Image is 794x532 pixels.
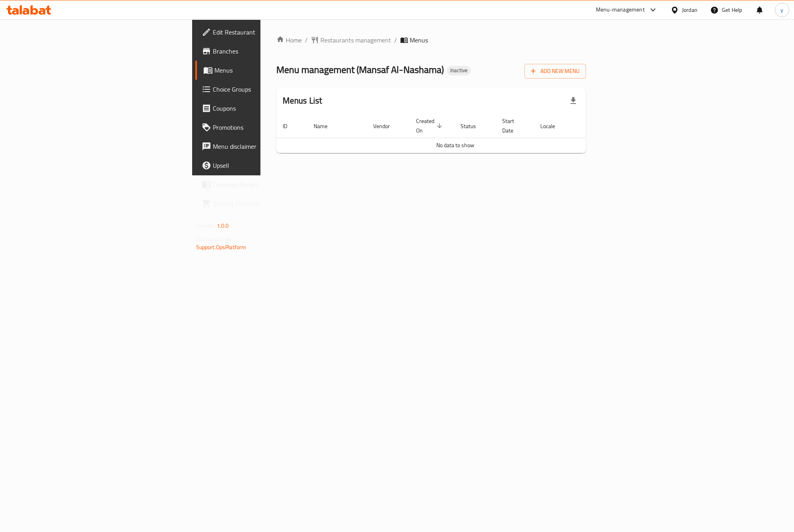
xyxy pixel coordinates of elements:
a: Promotions [195,118,325,137]
div: Jordan [682,6,698,14]
nav: breadcrumb [276,35,586,45]
span: Created On [416,116,445,135]
span: Branches [213,46,318,56]
a: Restaurants management [311,35,391,45]
a: Menu disclaimer [195,137,325,156]
span: No data to show [436,140,474,150]
a: Coupons [195,99,325,118]
span: Menu disclaimer [213,142,318,151]
th: Actions [575,114,634,138]
span: ID [283,121,298,131]
span: Coupons [213,104,318,113]
span: Restaurants management [320,35,391,45]
h2: Menus List [283,95,322,107]
a: Branches [195,42,325,61]
span: Edit Restaurant [213,27,318,37]
span: y [781,6,783,14]
a: Edit Restaurant [195,23,325,42]
a: Choice Groups [195,80,325,99]
span: Locale [540,121,565,131]
div: Export file [564,91,583,110]
span: Version: [196,221,216,231]
a: Support.OpsPlatform [196,242,247,252]
li: / [394,35,397,45]
span: Menus [410,35,428,45]
a: Grocery Checklist [195,194,325,213]
a: Coverage Report [195,175,325,194]
span: Choice Groups [213,85,318,94]
span: Add New Menu [531,66,580,76]
span: Coverage Report [213,180,318,189]
a: Menus [195,61,325,80]
span: Get support on: [196,234,233,244]
span: Vendor [373,121,400,131]
span: Name [314,121,338,131]
div: Inactive [447,66,471,75]
span: Status [461,121,486,131]
button: Add New Menu [524,64,586,79]
span: Promotions [213,123,318,132]
span: Inactive [447,67,471,74]
span: Menu management ( Mansaf Al-Nashama ) [276,61,444,79]
span: Start Date [502,116,524,135]
span: Upsell [213,161,318,170]
span: Grocery Checklist [213,199,318,208]
div: Menu-management [596,5,645,15]
span: Menus [214,65,318,75]
a: Upsell [195,156,325,175]
span: 1.0.0 [217,221,229,231]
table: enhanced table [276,114,634,153]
